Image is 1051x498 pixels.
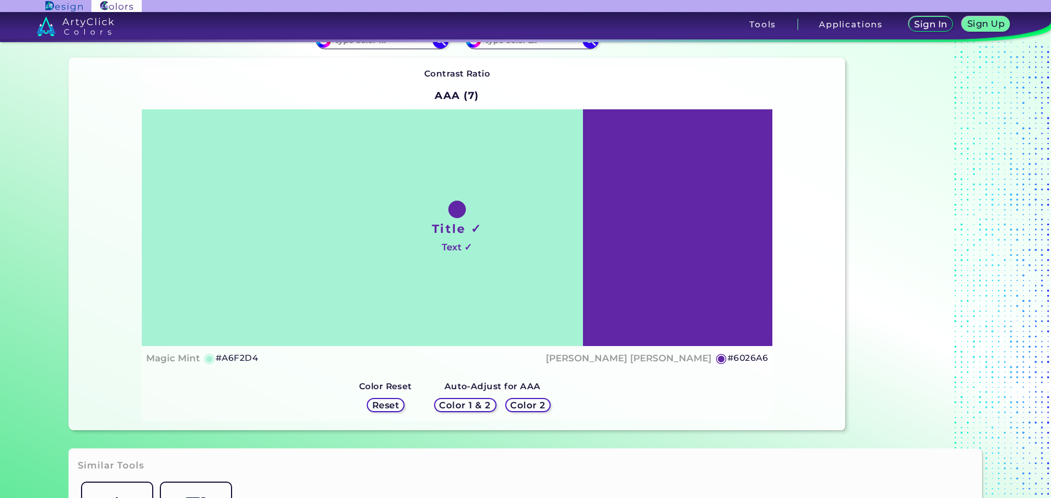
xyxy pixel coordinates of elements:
h5: #A6F2D4 [216,351,258,365]
h5: Color 1 & 2 [442,401,488,409]
h2: AAA (7) [430,83,484,107]
strong: Auto-Adjust for AAA [444,381,541,391]
img: logo_artyclick_colors_white.svg [37,16,114,36]
h1: Title ✓ [432,220,482,237]
img: ArtyClick Design logo [45,1,82,11]
h5: Color 2 [512,401,544,409]
h3: Similar Tools [78,459,145,472]
a: Sign Up [964,17,1007,31]
h5: Sign Up [969,20,1003,28]
h4: Magic Mint [146,350,200,366]
h4: [PERSON_NAME] [PERSON_NAME] [546,350,712,366]
h5: ◉ [715,351,727,365]
h4: Text ✓ [442,239,472,255]
strong: Color Reset [359,381,412,391]
strong: Contrast Ratio [424,68,490,79]
h5: Sign In [916,20,946,28]
h5: Reset [373,401,398,409]
h5: ◉ [204,351,216,365]
a: Sign In [910,17,951,31]
h5: #6026A6 [727,351,768,365]
h3: Applications [819,20,883,28]
h3: Tools [749,20,776,28]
